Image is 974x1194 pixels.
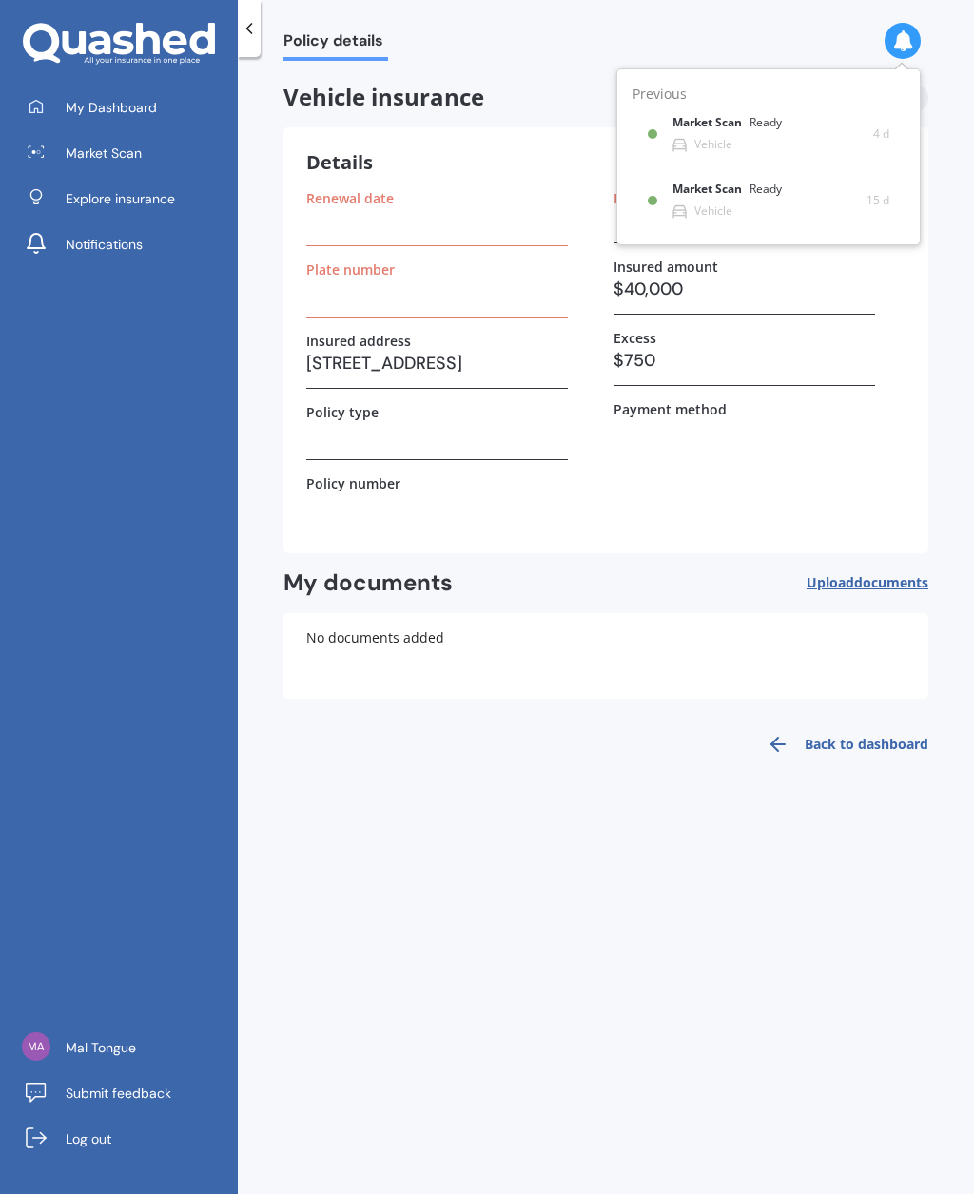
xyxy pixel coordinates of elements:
[306,475,400,491] label: Policy number
[614,330,656,346] label: Excess
[22,1032,50,1061] img: 2b071beb06704b863c478926721848ca
[66,144,142,163] span: Market Scan
[672,116,750,129] b: Market Scan
[614,401,727,417] label: Payment method
[14,88,238,126] a: My Dashboard
[306,404,379,420] label: Policy type
[14,180,238,218] a: Explore insurance
[14,1120,238,1158] a: Log out
[614,346,875,375] h3: $750
[694,204,732,218] div: Vehicle
[283,84,805,111] span: Vehicle insurance
[283,613,928,699] div: No documents added
[867,191,889,210] span: 15 d
[633,85,905,106] div: Previous
[66,235,143,254] span: Notifications
[807,568,928,598] button: Uploaddocuments
[306,190,394,206] label: Renewal date
[66,1084,171,1103] span: Submit feedback
[283,31,388,57] span: Policy details
[66,1038,136,1057] span: Mal Tongue
[66,189,175,208] span: Explore insurance
[807,575,928,590] span: Upload
[672,183,750,196] b: Market Scan
[14,225,238,263] a: Notifications
[614,275,875,303] h3: $40,000
[66,1129,111,1148] span: Log out
[14,1074,238,1112] a: Submit feedback
[306,349,568,377] h3: [STREET_ADDRESS]
[854,573,928,591] span: documents
[14,134,238,172] a: Market Scan
[614,259,718,275] label: Insured amount
[306,333,411,349] label: Insured address
[306,261,395,278] label: Plate number
[873,125,889,144] span: 4 d
[306,150,373,175] h3: Details
[755,722,928,767] a: Back to dashboard
[14,1029,238,1067] a: Mal Tongue
[750,183,782,196] div: Ready
[283,568,453,598] h2: My documents
[750,116,782,129] div: Ready
[66,98,157,117] span: My Dashboard
[614,190,672,206] label: Premium
[694,138,732,151] div: Vehicle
